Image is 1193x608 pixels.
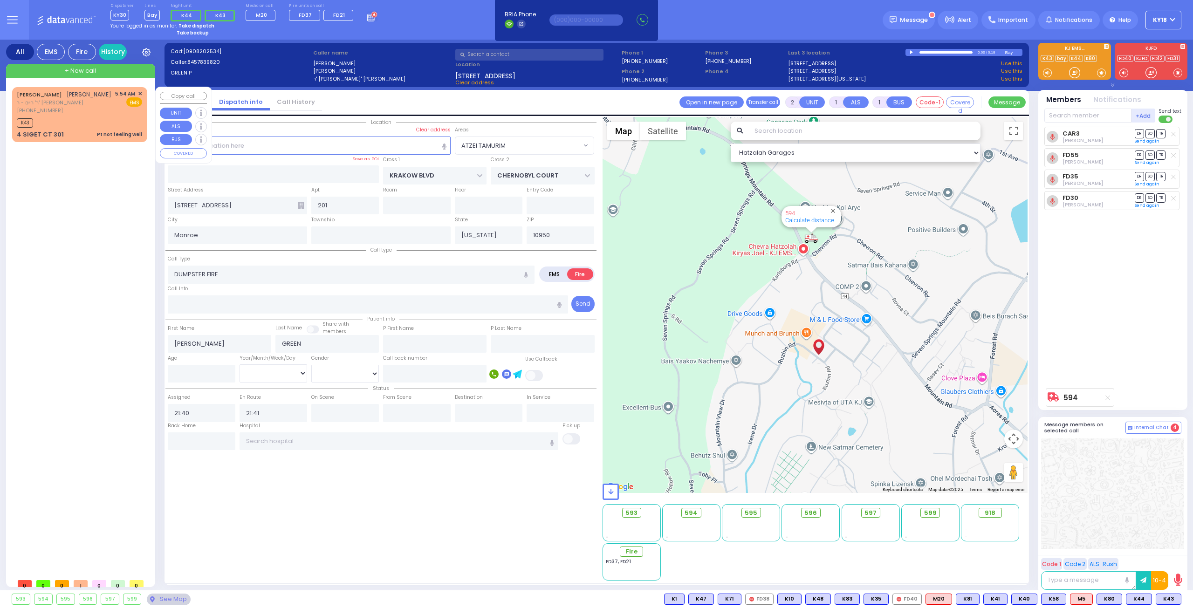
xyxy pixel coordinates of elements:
label: Areas [455,126,469,134]
input: Search location here [168,137,451,154]
button: Send [571,296,595,312]
span: Clear address [455,79,494,86]
a: 594 [785,210,795,217]
button: Show street map [607,122,640,140]
label: P First Name [383,325,414,332]
a: Calculate distance [785,217,834,224]
span: 594 [685,508,698,518]
span: 1 [74,580,88,587]
div: BLS [1041,594,1066,605]
a: FD30 [1063,194,1078,201]
span: - [785,526,788,533]
span: 0 [55,580,69,587]
a: Use this [1001,75,1022,83]
span: Phone 2 [622,68,702,75]
button: Code-1 [916,96,944,108]
span: ATZEI TAMURIM [461,141,506,150]
label: Floor [455,186,466,194]
span: Notifications [1055,16,1092,24]
input: Search hospital [240,432,559,450]
div: K10 [777,594,802,605]
a: [STREET_ADDRESS][US_STATE] [788,75,866,83]
span: Phone 4 [705,68,785,75]
span: K44 [181,12,192,19]
input: Search a contact [455,49,603,61]
button: Members [1046,95,1081,105]
label: [PHONE_NUMBER] [622,57,668,64]
div: 0:18 [987,47,996,58]
label: Fire [567,268,593,280]
div: K83 [835,594,860,605]
div: BLS [983,594,1008,605]
span: 5:54 AM [115,90,135,97]
span: TR [1156,129,1166,138]
span: - [726,533,728,540]
a: [PERSON_NAME] [17,91,62,98]
span: Berish Feldman [1063,180,1103,187]
label: En Route [240,394,261,401]
button: Message [988,96,1026,108]
div: - [965,526,1016,533]
strong: Take dispatch [178,22,214,29]
label: Hospital [240,422,260,430]
div: 593 [12,594,30,604]
span: You're logged in as monitor. [110,22,177,29]
input: Search location [748,122,981,140]
span: [PHONE_NUMBER] [17,107,63,114]
label: Apt [311,186,320,194]
div: 4 SIGET CT 301 [17,130,64,139]
div: BLS [1156,594,1181,605]
span: 0 [36,580,50,587]
label: Call Type [168,255,190,263]
div: K43 [1156,594,1181,605]
span: - [905,519,907,526]
button: Copy call [160,92,207,101]
label: [PHONE_NUMBER] [622,76,668,83]
div: FD37, FD21 [606,558,657,565]
label: Room [383,186,397,194]
div: FD40 [892,594,922,605]
label: Clear address [416,126,451,134]
a: Use this [1001,60,1022,68]
label: Last 3 location [788,49,905,57]
div: 597 [101,594,119,604]
span: - [726,526,728,533]
button: Drag Pegman onto the map to open Street View [1004,463,1023,482]
span: members [322,328,346,335]
a: Send again [1135,160,1159,165]
span: - [845,519,848,526]
label: Last Name [275,324,302,332]
div: 595 [57,594,75,604]
label: Location [455,61,618,68]
span: Patient info [363,315,399,322]
label: Call back number [383,355,427,362]
label: Call Info [168,285,188,293]
a: FD40 [1117,55,1133,62]
span: - [606,533,609,540]
a: [STREET_ADDRESS] [788,67,836,75]
label: ZIP [527,216,534,224]
span: 0 [111,580,125,587]
span: Other building occupants [298,202,304,209]
span: [PERSON_NAME] [67,90,111,98]
img: message.svg [890,16,897,23]
label: Dispatcher [110,3,134,9]
span: BRIA Phone [505,10,536,19]
a: K43 [1041,55,1054,62]
span: Message [900,15,928,25]
span: Important [998,16,1028,24]
span: + New call [65,66,96,75]
label: KJFD [1115,46,1187,53]
span: Bay [144,10,160,20]
a: Send again [1135,203,1159,208]
span: SO [1145,129,1155,138]
div: 0:00 [977,47,986,58]
a: History [99,44,127,60]
div: 594 [34,594,53,604]
span: - [606,526,609,533]
a: K80 [1084,55,1097,62]
label: Destination [455,394,483,401]
span: FD37 [299,11,312,19]
button: UNIT [799,96,825,108]
div: BLS [688,594,714,605]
